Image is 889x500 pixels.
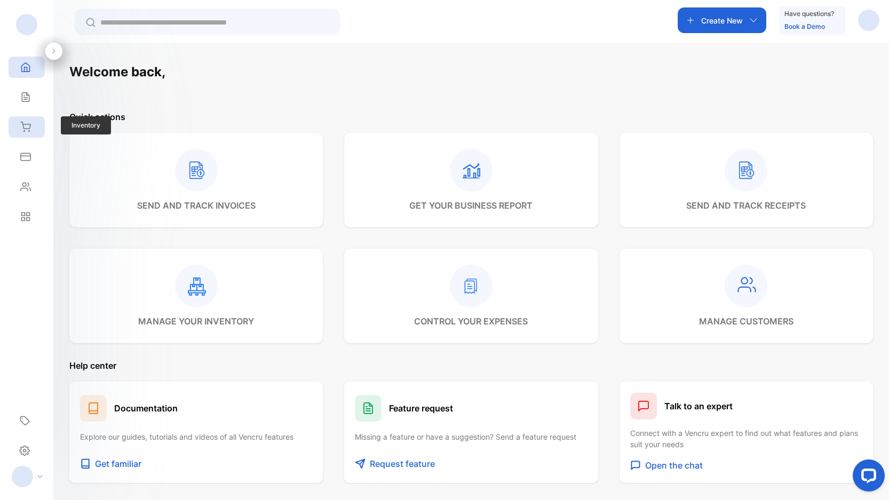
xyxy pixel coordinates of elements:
p: Quick actions [69,110,873,123]
h1: Talk to an expert [664,400,733,412]
button: Request feature [355,455,587,472]
p: Explore our guides, tutorials and videos of all Vencru features [80,431,312,442]
p: Create New [701,15,743,26]
p: control your expenses [414,315,528,328]
button: Create New [678,7,766,33]
p: Have questions? [784,9,834,19]
p: manage your inventory [138,315,254,328]
p: Get familiar [95,457,141,470]
p: send and track receipts [686,199,806,212]
p: Request feature [370,457,435,470]
button: Get familiar [80,455,312,472]
button: Open the chat [630,458,862,472]
span: Inventory [61,116,111,134]
a: Book a Demo [784,22,825,30]
h1: Welcome back, [69,62,165,82]
p: Missing a feature or have a suggestion? Send a feature request [355,431,587,442]
p: Help center [69,359,873,372]
p: send and track invoices [137,199,256,212]
p: Connect with a Vencru expert to find out what features and plans suit your needs [630,427,862,450]
p: get your business report [409,199,533,212]
h1: Feature request [389,402,453,415]
iframe: LiveChat chat widget [844,455,889,500]
p: manage customers [699,315,793,328]
p: Open the chat [645,459,703,472]
h1: Documentation [114,402,178,415]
